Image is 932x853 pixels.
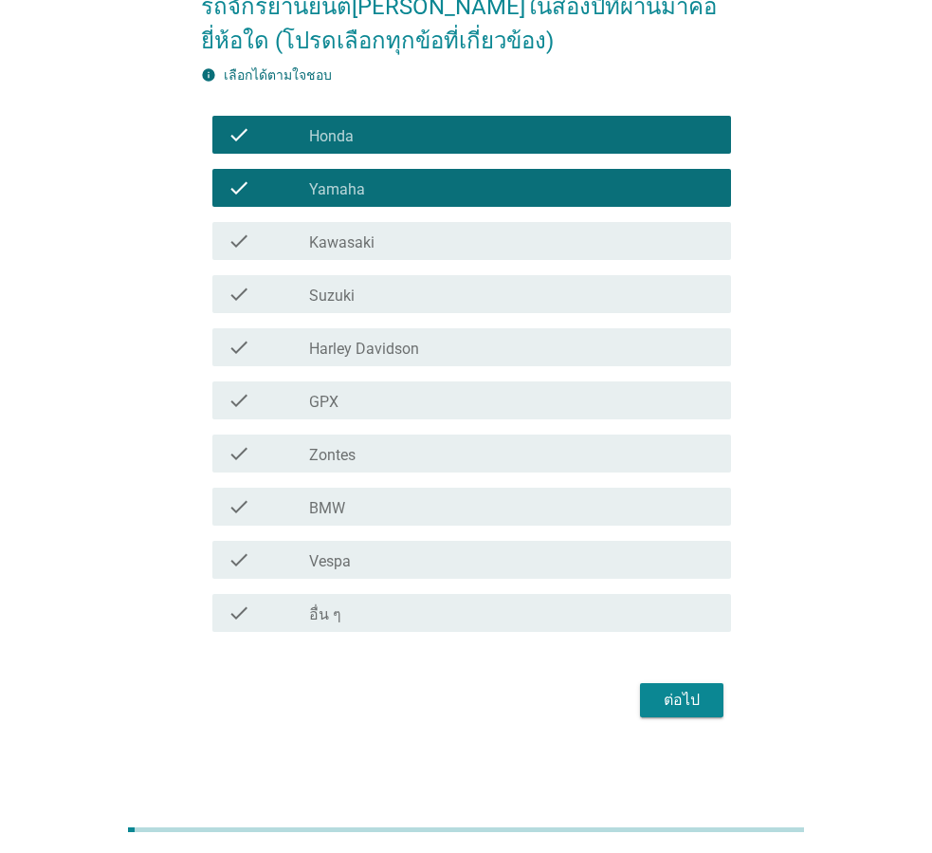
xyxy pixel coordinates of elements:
label: Kawasaki [309,233,375,252]
i: check [228,336,250,359]
label: Zontes [309,446,356,465]
div: ต่อไป [655,689,708,712]
i: check [228,602,250,624]
i: check [228,283,250,306]
label: Harley Davidson [309,340,419,359]
label: เลือกได้ตามใจชอบ [224,67,332,83]
i: check [228,230,250,252]
label: Honda [309,127,354,146]
label: Vespa [309,552,351,571]
label: อื่น ๆ [309,605,341,624]
i: check [228,176,250,199]
i: check [228,548,250,571]
label: GPX [309,393,338,412]
button: ต่อไป [640,683,723,717]
i: info [201,67,216,83]
i: check [228,495,250,518]
label: BMW [309,499,345,518]
i: check [228,442,250,465]
label: Yamaha [309,180,365,199]
label: Suzuki [309,287,355,306]
i: check [228,123,250,146]
i: check [228,389,250,412]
